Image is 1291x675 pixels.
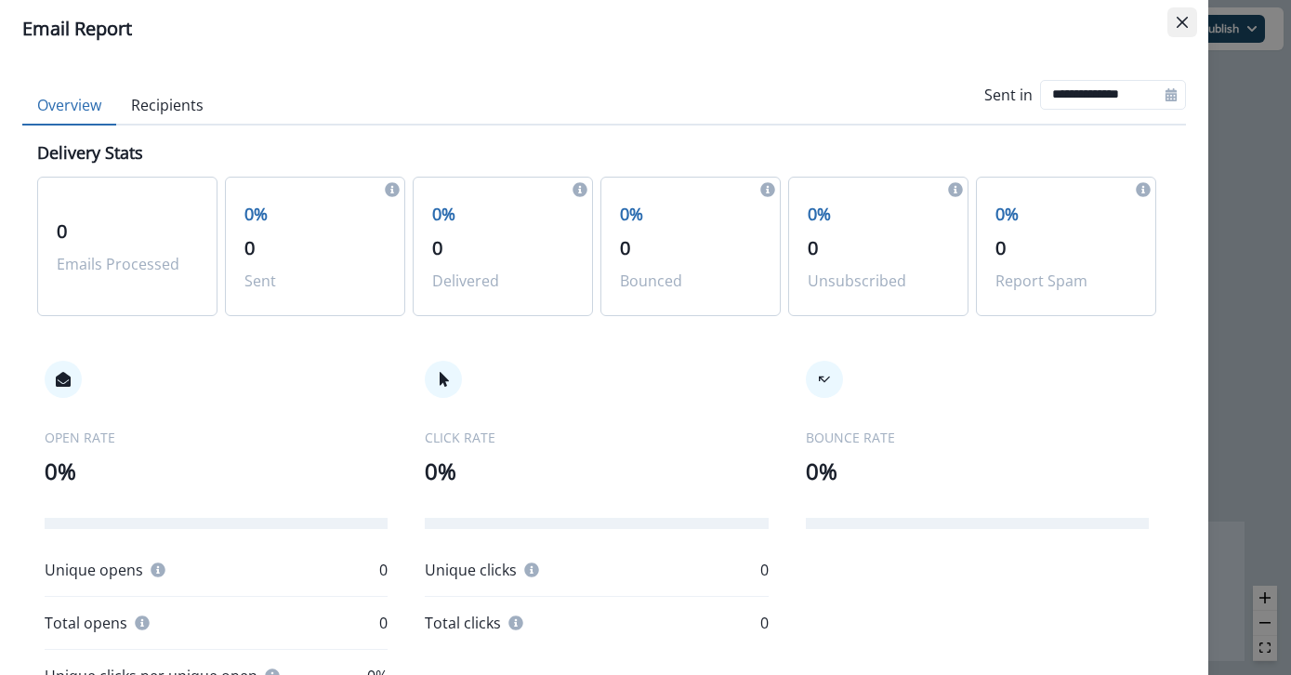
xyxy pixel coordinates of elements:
p: 0 [379,559,388,581]
p: Unique opens [45,559,143,581]
p: BOUNCE RATE [806,428,1149,447]
span: 0 [995,235,1006,260]
p: 0% [45,455,388,488]
p: Bounced [620,270,761,292]
p: Total opens [45,612,127,634]
button: Close [1167,7,1197,37]
p: Delivered [432,270,573,292]
p: 0% [432,202,573,227]
p: 0 [379,612,388,634]
p: Total clicks [425,612,501,634]
span: 0 [808,235,818,260]
p: 0% [244,202,386,227]
p: OPEN RATE [45,428,388,447]
span: 0 [620,235,630,260]
p: Report Spam [995,270,1137,292]
span: 0 [432,235,442,260]
p: CLICK RATE [425,428,768,447]
button: Recipients [116,86,218,126]
p: Sent [244,270,386,292]
p: 0% [806,455,1149,488]
p: 0% [620,202,761,227]
p: 0% [995,202,1137,227]
span: 0 [57,218,67,244]
div: Email Report [22,15,1186,43]
p: Delivery Stats [37,140,143,165]
p: 0 [760,559,769,581]
p: Sent in [984,84,1033,106]
p: 0% [808,202,949,227]
span: 0 [244,235,255,260]
p: 0 [760,612,769,634]
p: Unsubscribed [808,270,949,292]
button: Overview [22,86,116,126]
p: Unique clicks [425,559,517,581]
p: 0% [425,455,768,488]
p: Emails Processed [57,253,198,275]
